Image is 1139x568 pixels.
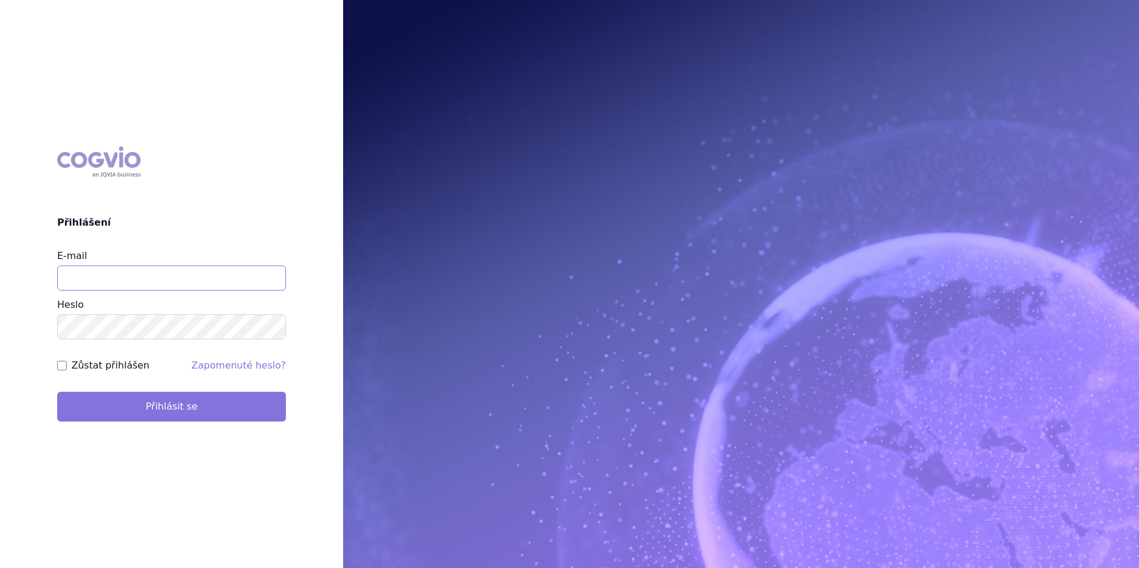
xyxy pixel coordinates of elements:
label: Heslo [57,299,83,310]
h2: Přihlášení [57,216,286,230]
button: Přihlásit se [57,392,286,422]
a: Zapomenuté heslo? [191,360,286,371]
label: E-mail [57,250,87,261]
label: Zůstat přihlášen [71,358,150,373]
div: COGVIO [57,146,141,177]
